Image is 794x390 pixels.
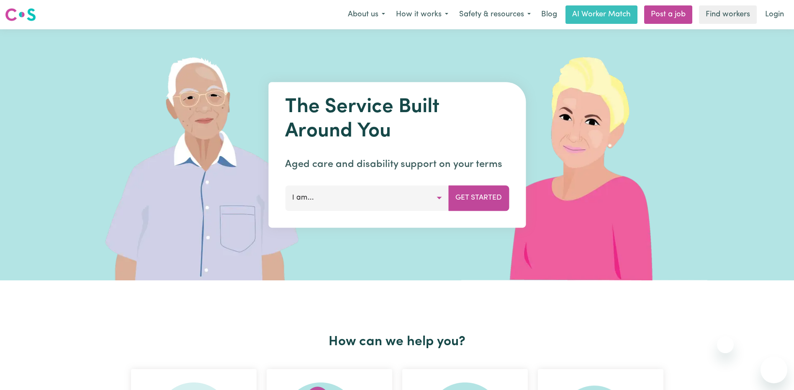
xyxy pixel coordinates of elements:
a: Blog [536,5,562,24]
button: Get Started [448,185,509,210]
img: Careseekers logo [5,7,36,22]
iframe: Button to launch messaging window [761,357,787,383]
a: Login [760,5,789,24]
p: Aged care and disability support on your terms [285,157,509,172]
a: Find workers [699,5,757,24]
a: Careseekers logo [5,5,36,24]
a: Post a job [644,5,692,24]
button: About us [342,6,391,23]
h2: How can we help you? [126,334,668,350]
iframe: Close message [717,336,734,353]
button: How it works [391,6,454,23]
a: AI Worker Match [565,5,637,24]
button: Safety & resources [454,6,536,23]
h1: The Service Built Around You [285,95,509,144]
button: I am... [285,185,449,210]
